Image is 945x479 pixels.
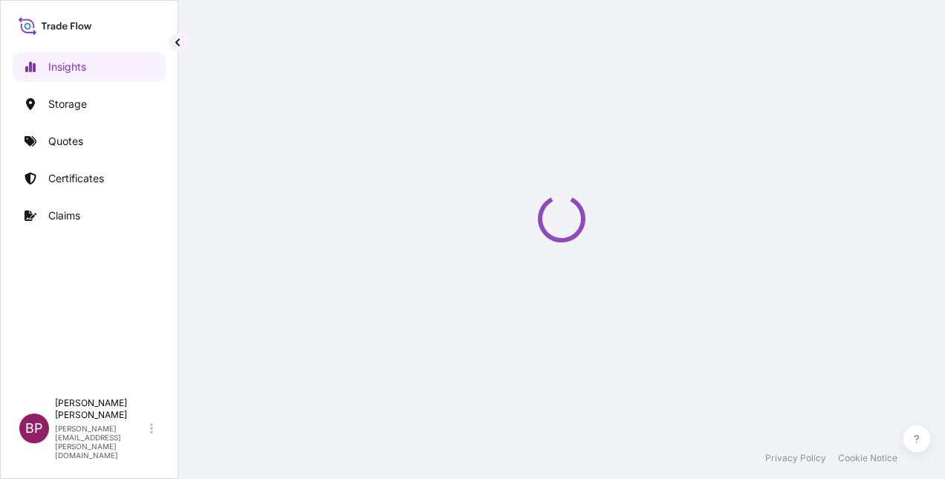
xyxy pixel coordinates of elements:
[765,452,826,464] a: Privacy Policy
[48,134,83,149] p: Quotes
[13,201,166,231] a: Claims
[48,208,80,223] p: Claims
[13,52,166,82] a: Insights
[13,164,166,193] a: Certificates
[25,421,43,436] span: BP
[48,60,86,74] p: Insights
[13,126,166,156] a: Quotes
[55,397,147,421] p: [PERSON_NAME] [PERSON_NAME]
[48,97,87,112] p: Storage
[13,89,166,119] a: Storage
[48,171,104,186] p: Certificates
[55,424,147,460] p: [PERSON_NAME][EMAIL_ADDRESS][PERSON_NAME][DOMAIN_NAME]
[838,452,897,464] a: Cookie Notice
